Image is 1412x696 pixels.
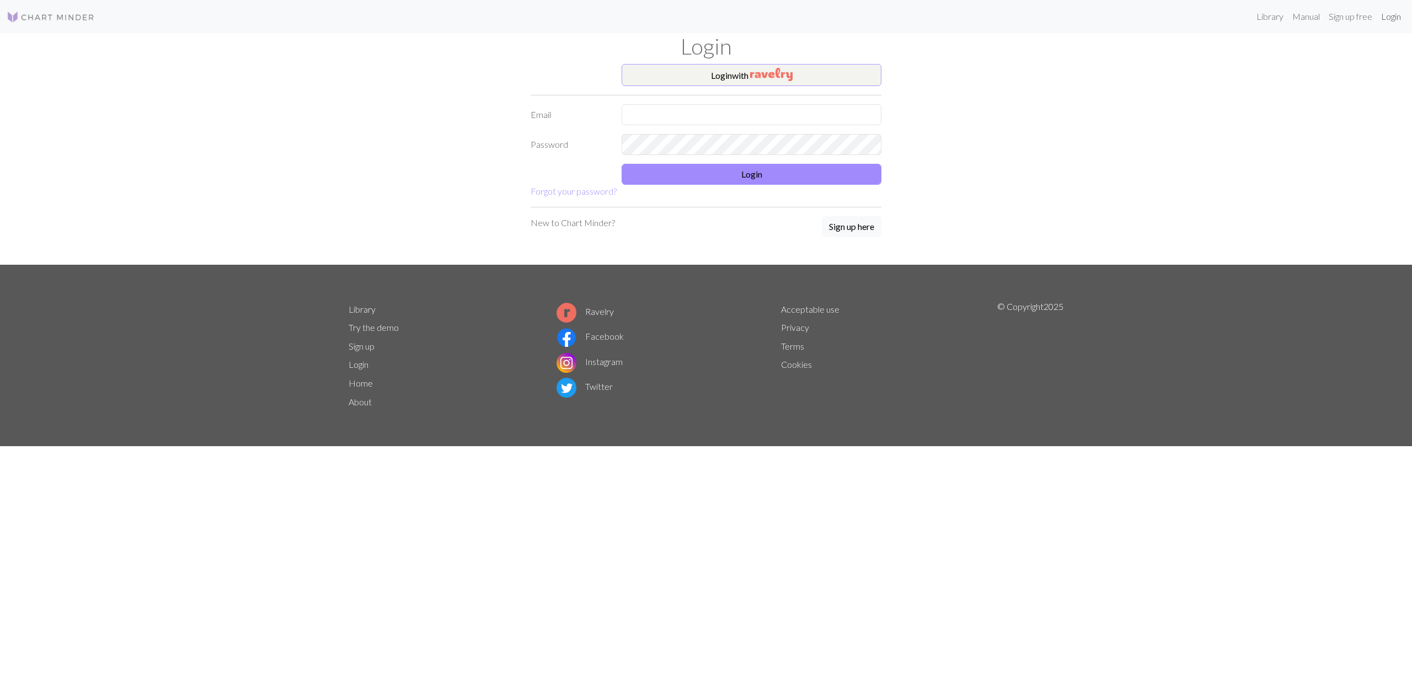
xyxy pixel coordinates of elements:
[557,331,624,341] a: Facebook
[7,10,95,24] img: Logo
[997,300,1063,411] p: © Copyright 2025
[557,306,614,317] a: Ravelry
[781,304,839,314] a: Acceptable use
[622,64,881,86] button: Loginwith
[342,33,1070,60] h1: Login
[1377,6,1405,28] a: Login
[349,378,373,388] a: Home
[822,216,881,238] a: Sign up here
[524,134,615,155] label: Password
[557,381,613,392] a: Twitter
[349,304,376,314] a: Library
[781,359,812,370] a: Cookies
[349,322,399,333] a: Try the demo
[781,341,804,351] a: Terms
[781,322,809,333] a: Privacy
[349,359,368,370] a: Login
[557,303,576,323] img: Ravelry logo
[557,356,623,367] a: Instagram
[1252,6,1288,28] a: Library
[524,104,615,125] label: Email
[1324,6,1377,28] a: Sign up free
[822,216,881,237] button: Sign up here
[531,216,615,229] p: New to Chart Minder?
[750,68,793,81] img: Ravelry
[557,353,576,373] img: Instagram logo
[557,378,576,398] img: Twitter logo
[349,397,372,407] a: About
[622,164,881,185] button: Login
[531,186,617,196] a: Forgot your password?
[349,341,375,351] a: Sign up
[1288,6,1324,28] a: Manual
[557,328,576,347] img: Facebook logo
